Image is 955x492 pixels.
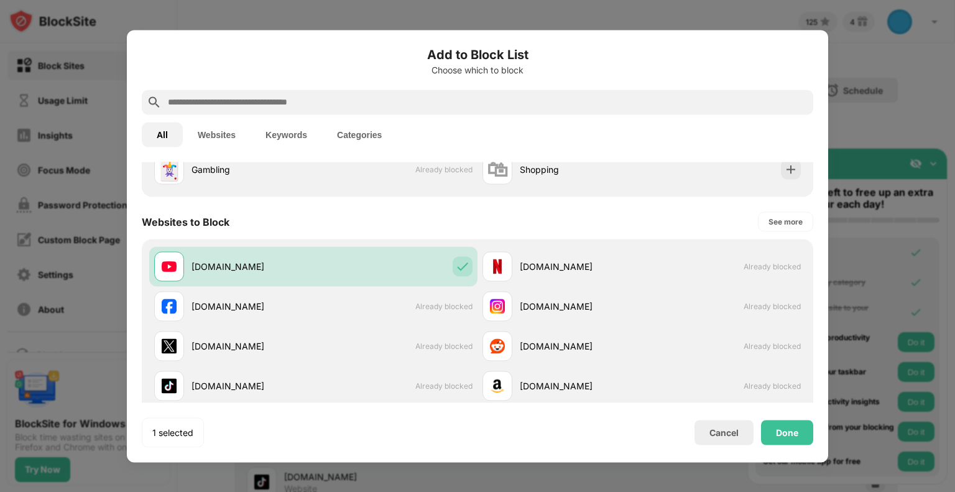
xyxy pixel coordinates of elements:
div: 🛍 [487,157,508,182]
div: [DOMAIN_NAME] [520,260,642,273]
img: favicons [490,338,505,353]
div: Gambling [191,163,313,176]
div: [DOMAIN_NAME] [520,300,642,313]
h6: Add to Block List [142,45,813,63]
img: favicons [490,259,505,274]
div: [DOMAIN_NAME] [191,379,313,392]
span: Already blocked [744,302,801,311]
span: Already blocked [415,341,473,351]
span: Already blocked [415,165,473,174]
div: Shopping [520,163,642,176]
img: favicons [162,378,177,393]
img: favicons [162,338,177,353]
div: 1 selected [152,426,193,439]
div: Cancel [709,427,739,438]
div: [DOMAIN_NAME] [520,379,642,392]
button: Keywords [251,122,322,147]
span: Already blocked [744,381,801,391]
img: search.svg [147,95,162,109]
div: [DOMAIN_NAME] [191,300,313,313]
img: favicons [490,299,505,313]
div: Choose which to block [142,65,813,75]
img: favicons [162,299,177,313]
div: [DOMAIN_NAME] [191,340,313,353]
button: Categories [322,122,397,147]
span: Already blocked [415,381,473,391]
div: Websites to Block [142,215,229,228]
div: [DOMAIN_NAME] [520,340,642,353]
button: Websites [183,122,251,147]
div: See more [768,215,803,228]
img: favicons [490,378,505,393]
img: favicons [162,259,177,274]
div: 🃏 [156,157,182,182]
span: Already blocked [415,302,473,311]
span: Already blocked [744,262,801,271]
button: All [142,122,183,147]
div: [DOMAIN_NAME] [191,260,313,273]
div: Done [776,427,798,437]
span: Already blocked [744,341,801,351]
